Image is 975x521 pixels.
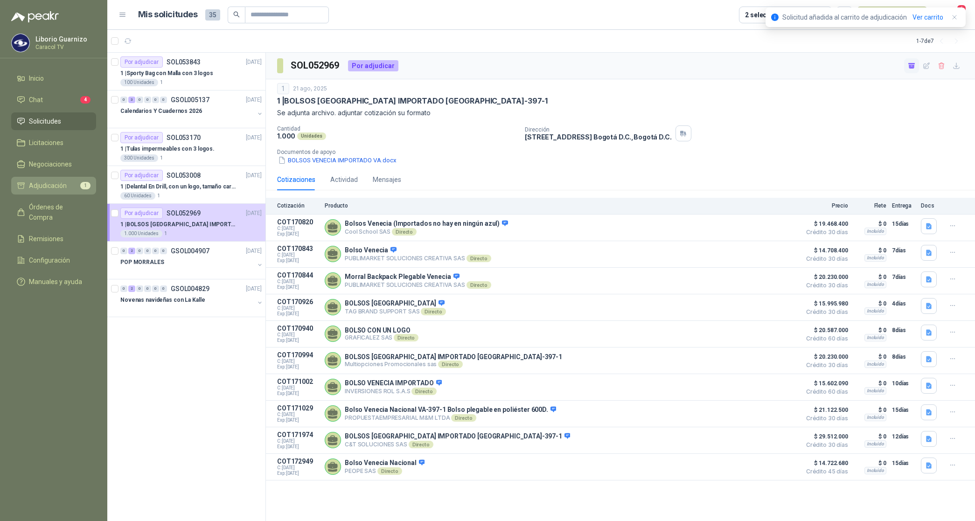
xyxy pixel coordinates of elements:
p: Producto [325,202,796,209]
p: COT170994 [277,351,319,359]
div: 1.000 Unidades [120,230,162,237]
p: COT170926 [277,298,319,306]
span: C: [DATE] [277,226,319,231]
span: Configuración [29,255,70,265]
div: Directo [467,255,491,262]
div: 0 [136,97,143,103]
a: Por adjudicarSOL053008[DATE] 1 |Delantal En Drill, con un logo, tamaño carta 1 tinta (Se envia en... [107,166,265,204]
div: Por adjudicar [120,170,163,181]
span: $ 15.995.980 [801,298,848,309]
p: PROPUESTAEMPRESARIAL M&M LTDA [345,414,556,422]
div: 3 [128,97,135,103]
a: Solicitudes [11,112,96,130]
p: PEOPE SAS [345,467,425,475]
p: 1 [160,79,163,86]
a: Manuales y ayuda [11,273,96,291]
p: SOL053170 [167,134,201,141]
a: Licitaciones [11,134,96,152]
p: GRAFICALEZ SAS [345,334,418,341]
span: $ 20.587.000 [801,325,848,336]
p: Cantidad [277,125,517,132]
button: 6 [947,7,964,23]
span: Exp: [DATE] [277,417,319,423]
span: $ 19.468.400 [801,218,848,229]
div: Directo [421,308,446,315]
p: 15 días [892,404,915,416]
p: Calendarios Y Cuadernos 2026 [120,107,202,116]
a: 0 2 0 0 0 0 GSOL004907[DATE] POP MORRALES [120,245,264,275]
a: Inicio [11,69,96,87]
div: 60 Unidades [120,192,155,200]
div: 100 Unidades [120,79,158,86]
p: PUBLIMARKET SOLUCIONES CREATIVA SAS [345,281,491,289]
p: SOL052969 [167,210,201,216]
span: Licitaciones [29,138,63,148]
div: 0 [160,248,167,254]
span: Crédito 30 días [801,256,848,262]
p: Docs [921,202,940,209]
p: 1 | Sporty Bag con Malla con 3 logos [120,69,213,78]
p: Novenas navideñas con La Kalle [120,296,205,305]
span: Exp: [DATE] [277,364,319,370]
p: Multiopciones Promocionales sas [345,361,562,368]
div: Directo [438,361,463,368]
p: SOL053008 [167,172,201,179]
p: [DATE] [246,133,262,142]
div: Directo [377,467,402,475]
div: Incluido [864,440,886,448]
p: 1 [164,230,167,237]
span: Crédito 30 días [801,362,848,368]
button: BOLSOS VENECIA IMPORTADO VA.docx [277,155,397,165]
p: BOLSO CON UN LOGO [345,326,418,334]
div: Directo [394,334,418,341]
span: $ 15.602.090 [801,378,848,389]
p: $ 0 [854,351,886,362]
div: 0 [160,285,167,292]
p: $ 0 [854,325,886,336]
p: COT170844 [277,271,319,279]
p: Cotización [277,202,319,209]
p: BOLSOS [GEOGRAPHIC_DATA] IMPORTADO [GEOGRAPHIC_DATA]-397-1 [345,353,562,361]
p: COT171974 [277,431,319,438]
p: 15 días [892,218,915,229]
p: $ 0 [854,458,886,469]
p: 12 días [892,431,915,442]
div: Incluido [864,281,886,288]
div: Por adjudicar [348,60,398,71]
span: Crédito 60 días [801,389,848,395]
div: 0 [136,248,143,254]
div: Directo [467,281,491,289]
p: PUBLIMARKET SOLUCIONES CREATIVA SAS [345,255,491,262]
a: Ver carrito [912,12,943,22]
div: 0 [160,97,167,103]
span: Exp: [DATE] [277,471,319,476]
p: COT171002 [277,378,319,385]
button: Nueva solicitud [857,7,928,23]
p: Dirección [525,126,671,133]
p: $ 0 [854,431,886,442]
div: Cotizaciones [277,174,315,185]
span: $ 14.708.400 [801,245,848,256]
div: Incluido [864,414,886,421]
span: $ 20.230.000 [801,351,848,362]
span: C: [DATE] [277,359,319,364]
img: Company Logo [12,34,29,52]
span: Solicitudes [29,116,61,126]
a: Configuración [11,251,96,269]
p: COT171029 [277,404,319,412]
div: 0 [152,97,159,103]
span: Crédito 30 días [801,416,848,421]
p: Morral Backpack Plegable Venecia [345,273,491,281]
span: info-circle [771,14,779,21]
a: Por adjudicarSOL053843[DATE] 1 |Sporty Bag con Malla con 3 logos100 Unidades1 [107,53,265,90]
div: Mensajes [373,174,401,185]
span: Negociaciones [29,159,72,169]
div: Por adjudicar [120,132,163,143]
span: search [233,11,240,18]
h1: Mis solicitudes [138,8,198,21]
p: COT170843 [277,245,319,252]
p: Se adjunta archivo. adjuntar cotización su formato [277,108,964,118]
div: 2 [128,248,135,254]
p: [DATE] [246,171,262,180]
div: Directo [411,388,436,395]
